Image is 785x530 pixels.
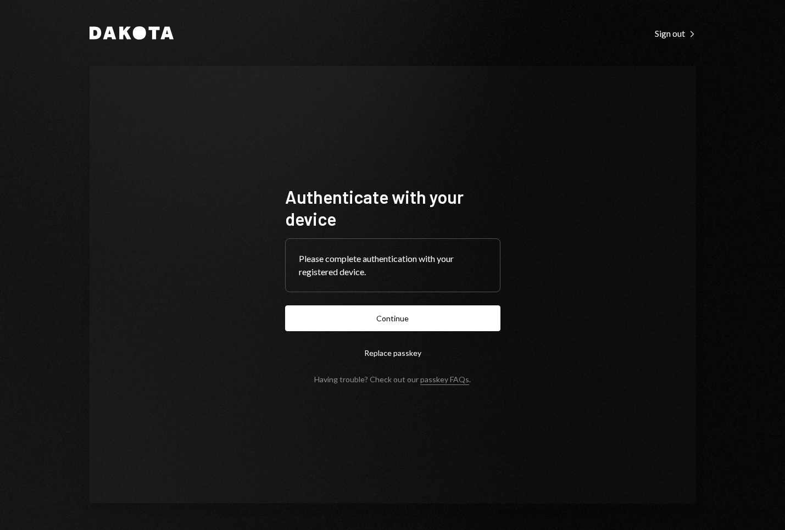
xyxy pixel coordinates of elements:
button: Replace passkey [285,340,500,366]
a: Sign out [655,27,696,39]
div: Please complete authentication with your registered device. [299,252,487,278]
button: Continue [285,305,500,331]
a: passkey FAQs [420,375,469,385]
div: Having trouble? Check out our . [314,375,471,384]
div: Sign out [655,28,696,39]
h1: Authenticate with your device [285,186,500,230]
